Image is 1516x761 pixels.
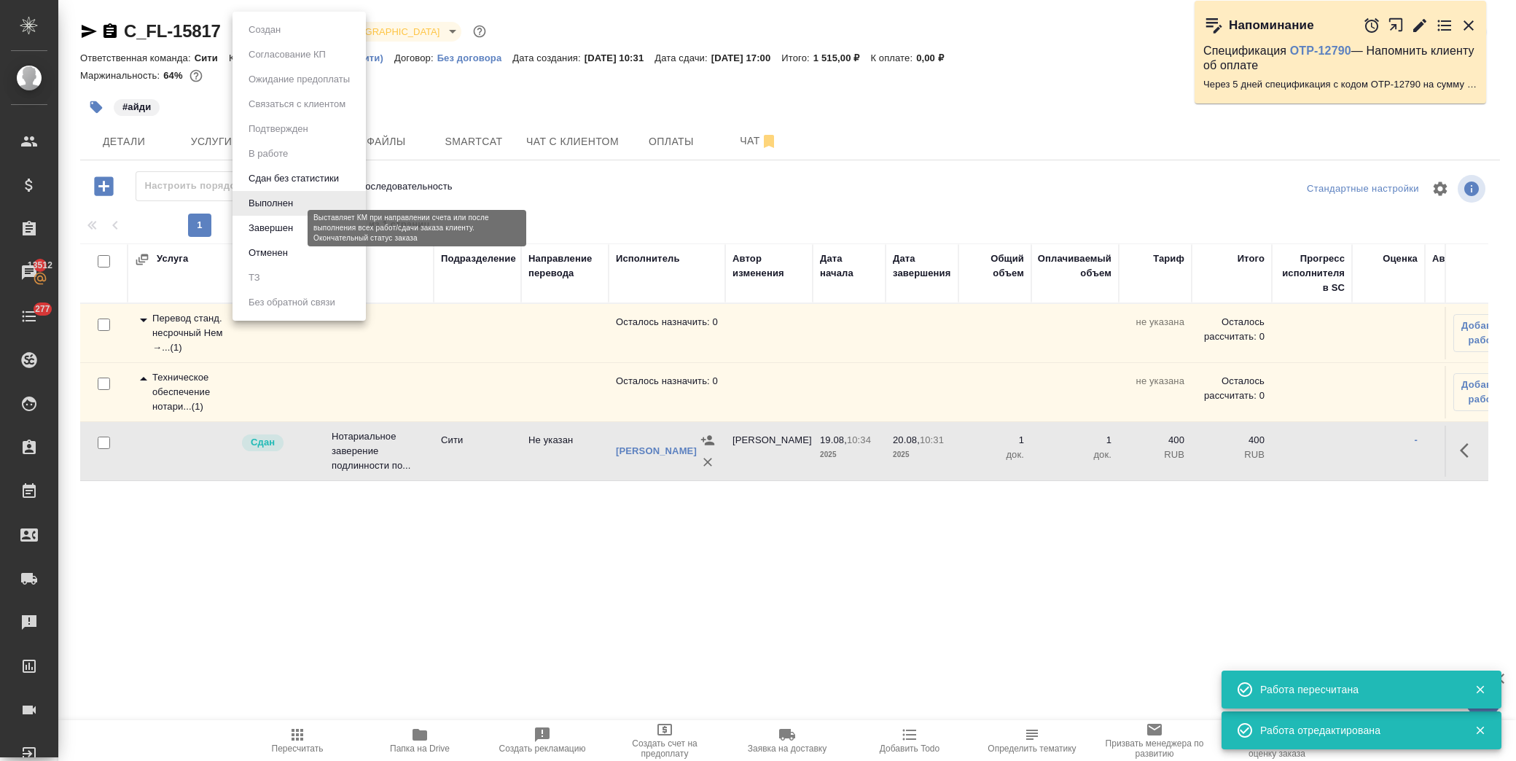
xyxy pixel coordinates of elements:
button: Ожидание предоплаты [244,71,354,87]
button: ТЗ [244,270,265,286]
p: Спецификация — Напомнить клиенту об оплате [1203,44,1477,73]
button: Закрыть [1465,724,1495,737]
button: Отменен [244,245,292,261]
div: Работа отредактирована [1260,723,1453,738]
button: Отложить [1363,17,1380,34]
button: Закрыть [1460,17,1477,34]
button: Сдан без статистики [244,171,343,187]
button: Согласование КП [244,47,330,63]
button: Перейти в todo [1436,17,1453,34]
div: Работа пересчитана [1260,682,1453,697]
button: Без обратной связи [244,294,340,311]
button: Создан [244,22,285,38]
button: Открыть в новой вкладке [1388,9,1404,41]
a: OTP-12790 [1290,44,1351,57]
p: Через 5 дней спецификация с кодом OTP-12790 на сумму 359496 RUB будет просрочена [1203,77,1477,92]
button: В работе [244,146,292,162]
button: Редактировать [1411,17,1429,34]
button: Связаться с клиентом [244,96,350,112]
button: Завершен [244,220,297,236]
button: Закрыть [1465,683,1495,696]
button: Подтвержден [244,121,313,137]
button: Выполнен [244,195,297,211]
p: Напоминание [1229,18,1314,33]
